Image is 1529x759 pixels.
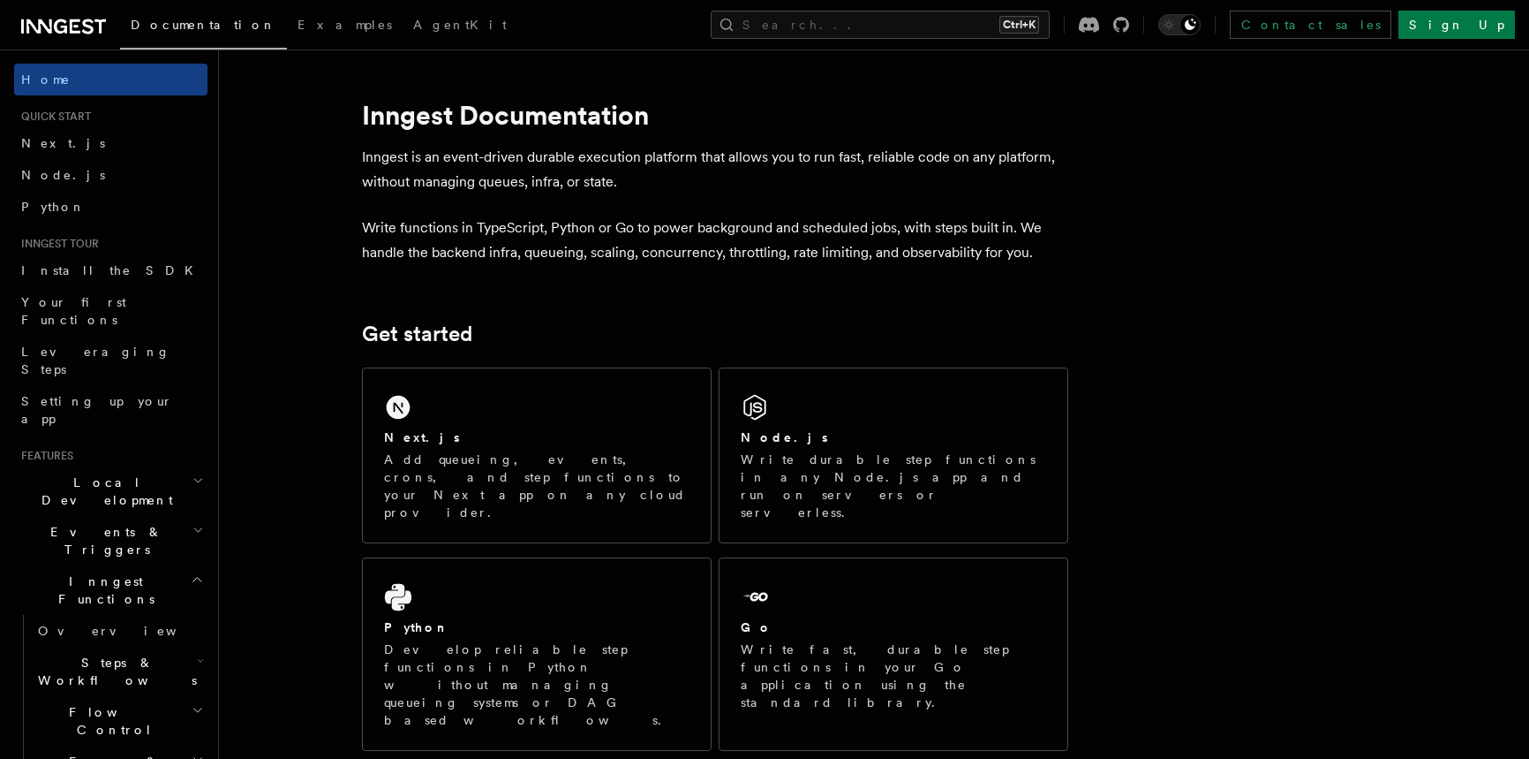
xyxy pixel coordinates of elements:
[362,145,1068,194] p: Inngest is an event-driven durable execution platform that allows you to run fast, reliable code ...
[741,429,828,446] h2: Node.js
[14,110,91,124] span: Quick start
[31,696,207,746] button: Flow Control
[999,16,1039,34] kbd: Ctrl+K
[384,451,689,521] p: Add queueing, events, crons, and step functions to your Next app on any cloud provider.
[362,322,472,346] a: Get started
[741,641,1046,711] p: Write fast, durable step functions in your Go application using the standard library.
[741,451,1046,521] p: Write durable step functions in any Node.js app and run on servers or serverless.
[21,295,126,327] span: Your first Functions
[14,64,207,95] a: Home
[31,654,197,689] span: Steps & Workflows
[384,619,449,636] h2: Python
[14,237,99,251] span: Inngest tour
[14,127,207,159] a: Next.js
[14,336,207,385] a: Leveraging Steps
[21,136,105,150] span: Next.js
[120,5,287,49] a: Documentation
[14,449,73,463] span: Features
[14,254,207,286] a: Install the SDK
[21,263,204,277] span: Install the SDK
[287,5,403,48] a: Examples
[21,71,71,88] span: Home
[131,18,276,32] span: Documentation
[38,624,220,638] span: Overview
[362,99,1068,131] h1: Inngest Documentation
[31,615,207,647] a: Overview
[298,18,392,32] span: Examples
[403,5,517,48] a: AgentKit
[21,394,173,426] span: Setting up your app
[14,191,207,223] a: Python
[14,474,192,509] span: Local Development
[14,523,192,558] span: Events & Triggers
[14,286,207,336] a: Your first Functions
[384,641,689,729] p: Develop reliable step functions in Python without managing queueing systems or DAG based workflows.
[362,216,1068,265] p: Write functions in TypeScript, Python or Go to power background and scheduled jobs, with steps bu...
[711,11,1050,39] button: Search...Ctrl+K
[1230,11,1391,39] a: Contact sales
[14,385,207,435] a: Setting up your app
[21,345,170,376] span: Leveraging Steps
[14,467,207,516] button: Local Development
[362,368,712,543] a: Next.jsAdd queueing, events, crons, and step functions to your Next app on any cloud provider.
[362,558,712,751] a: PythonDevelop reliable step functions in Python without managing queueing systems or DAG based wo...
[31,647,207,696] button: Steps & Workflows
[31,703,192,739] span: Flow Control
[413,18,507,32] span: AgentKit
[21,200,86,214] span: Python
[741,619,772,636] h2: Go
[14,516,207,565] button: Events & Triggers
[719,368,1068,543] a: Node.jsWrite durable step functions in any Node.js app and run on servers or serverless.
[14,573,191,608] span: Inngest Functions
[21,168,105,182] span: Node.js
[14,159,207,191] a: Node.js
[14,565,207,615] button: Inngest Functions
[1398,11,1515,39] a: Sign Up
[1158,14,1201,35] button: Toggle dark mode
[384,429,460,446] h2: Next.js
[719,558,1068,751] a: GoWrite fast, durable step functions in your Go application using the standard library.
